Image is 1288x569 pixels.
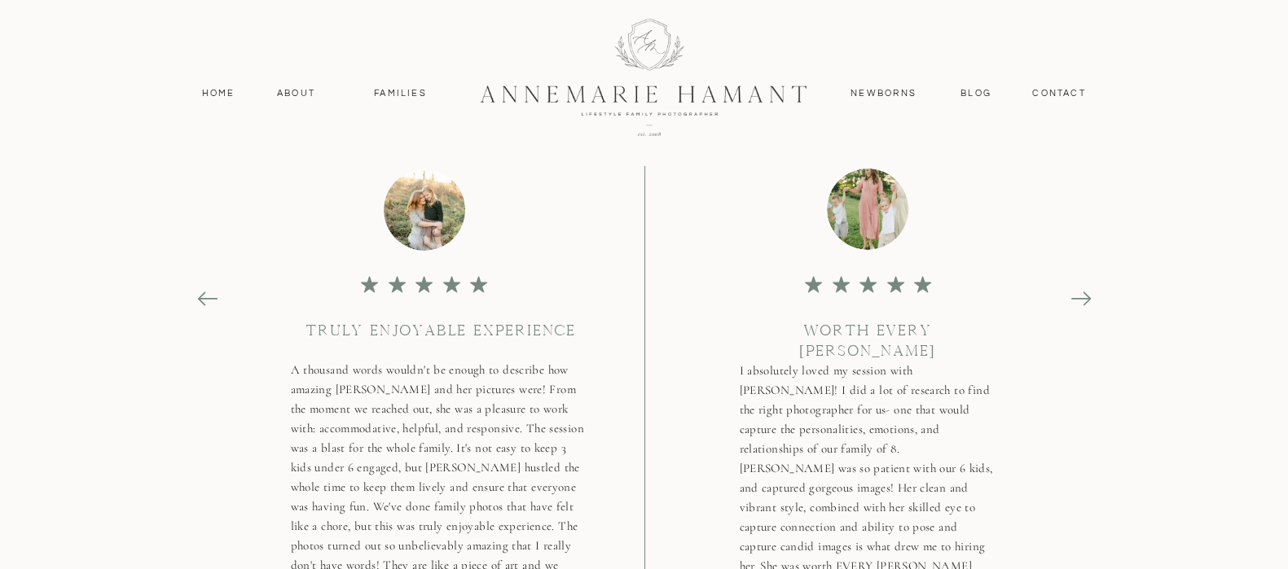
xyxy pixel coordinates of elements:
[957,86,996,101] a: Blog
[273,86,320,101] a: About
[296,321,587,339] p: truly enjoyable Experience
[739,321,996,339] p: worth every [PERSON_NAME]
[231,45,592,125] a: An early spring session in [GEOGRAPHIC_DATA]
[1024,86,1095,101] a: contact
[195,86,243,101] a: Home
[231,15,476,33] a: View the gallery
[845,86,923,101] a: Newborns
[364,86,437,101] a: Families
[740,361,996,456] p: I absolutely loved my session with [PERSON_NAME]! I did a lot of research to find the right photo...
